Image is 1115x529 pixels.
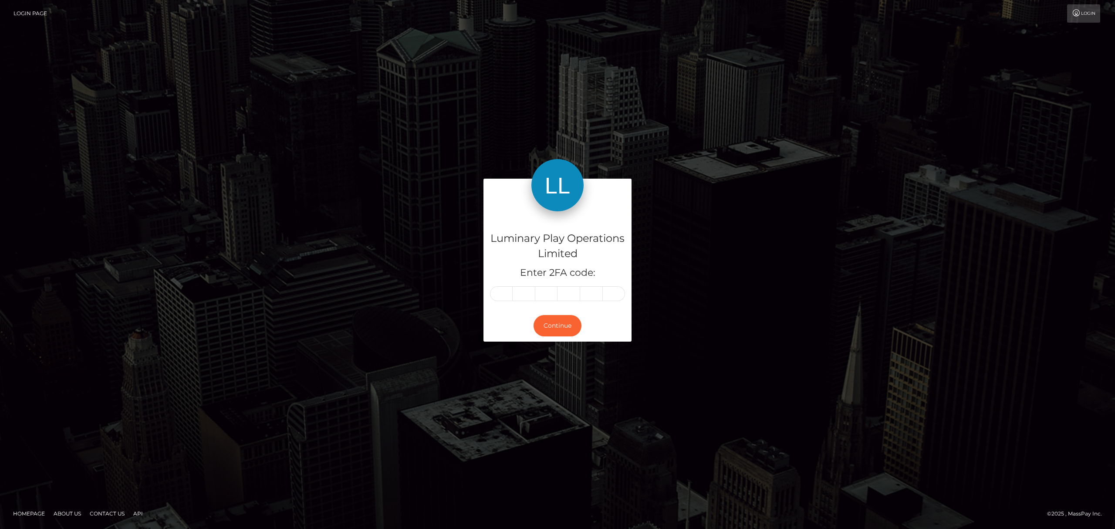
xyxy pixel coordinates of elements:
a: About Us [50,507,84,520]
a: Login [1067,4,1100,23]
a: Login Page [14,4,47,23]
h4: Luminary Play Operations Limited [490,231,625,261]
div: © 2025 , MassPay Inc. [1047,509,1108,519]
a: API [130,507,146,520]
button: Continue [534,315,581,336]
a: Homepage [10,507,48,520]
img: Luminary Play Operations Limited [531,159,584,211]
a: Contact Us [86,507,128,520]
h5: Enter 2FA code: [490,266,625,280]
